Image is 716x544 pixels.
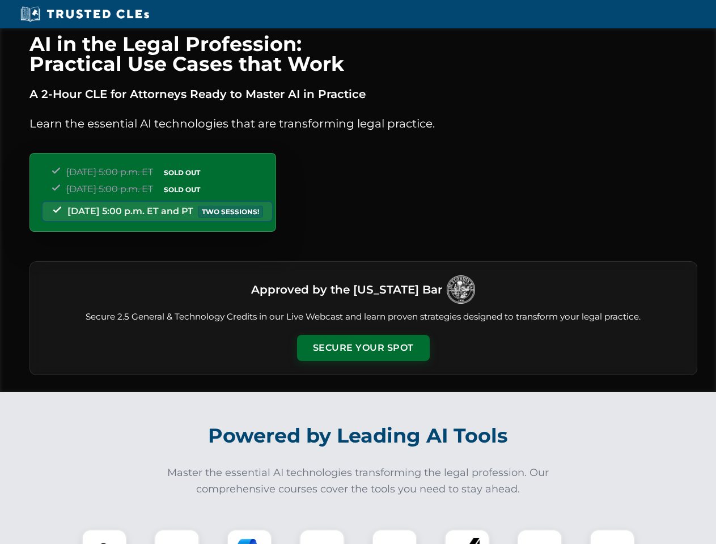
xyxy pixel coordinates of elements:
p: A 2-Hour CLE for Attorneys Ready to Master AI in Practice [29,85,697,103]
p: Secure 2.5 General & Technology Credits in our Live Webcast and learn proven strategies designed ... [44,311,683,324]
span: SOLD OUT [160,167,204,178]
span: [DATE] 5:00 p.m. ET [66,184,153,194]
p: Master the essential AI technologies transforming the legal profession. Our comprehensive courses... [160,465,557,498]
span: SOLD OUT [160,184,204,195]
h3: Approved by the [US_STATE] Bar [251,279,442,300]
h2: Powered by Leading AI Tools [44,416,672,456]
button: Secure Your Spot [297,335,430,361]
p: Learn the essential AI technologies that are transforming legal practice. [29,114,697,133]
h1: AI in the Legal Profession: Practical Use Cases that Work [29,34,697,74]
span: [DATE] 5:00 p.m. ET [66,167,153,177]
img: Trusted CLEs [17,6,152,23]
img: Logo [447,275,475,304]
